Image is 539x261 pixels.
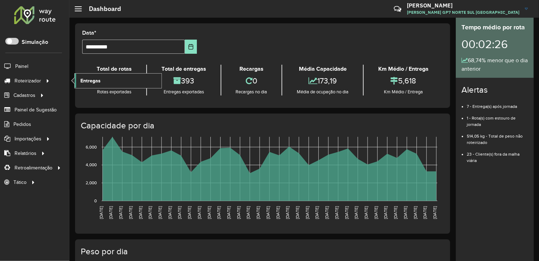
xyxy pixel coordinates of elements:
text: [DATE] [432,206,437,219]
text: [DATE] [276,206,280,219]
text: [DATE] [177,206,182,219]
text: [DATE] [266,206,270,219]
text: [DATE] [305,206,310,219]
h4: Alertas [461,85,528,95]
a: Entregas [75,74,161,88]
div: Recargas [223,65,280,73]
h4: Capacidade por dia [81,121,443,131]
div: Críticas? Dúvidas? Elogios? Sugestões? Entre em contato conosco! [309,2,383,21]
div: Km Médio / Entrega [365,65,441,73]
div: Rotas exportadas [84,88,144,95]
text: [DATE] [384,206,388,219]
text: [DATE] [295,206,300,219]
div: Km Médio / Entrega [365,88,441,95]
text: [DATE] [197,206,202,219]
label: Simulação [22,38,48,46]
div: 0 [223,73,280,88]
text: [DATE] [216,206,221,219]
text: [DATE] [158,206,162,219]
span: Entregas [80,77,101,85]
text: [DATE] [364,206,368,219]
text: 6,000 [86,145,97,149]
div: 5,618 [365,73,441,88]
text: [DATE] [423,206,427,219]
text: [DATE] [246,206,251,219]
text: [DATE] [226,206,231,219]
span: Cadastros [13,92,35,99]
text: [DATE] [108,206,113,219]
text: [DATE] [393,206,398,219]
text: [DATE] [403,206,408,219]
text: [DATE] [344,206,349,219]
div: 68,74% menor que o dia anterior [461,56,528,73]
text: [DATE] [285,206,290,219]
h3: [PERSON_NAME] [407,2,520,9]
text: [DATE] [118,206,123,219]
span: Painel [15,63,28,70]
li: 7 - Entrega(s) após jornada [467,98,528,110]
h4: Peso por dia [81,246,443,257]
text: [DATE] [168,206,172,219]
text: [DATE] [187,206,192,219]
button: Choose Date [185,40,197,54]
div: 393 [149,73,219,88]
span: Tático [13,179,27,186]
div: Total de rotas [84,65,144,73]
span: Painel de Sugestão [15,106,57,114]
text: [DATE] [148,206,152,219]
text: [DATE] [99,206,103,219]
div: Tempo médio por rota [461,23,528,32]
span: [PERSON_NAME] GP7 NORTE SUL [GEOGRAPHIC_DATA] [407,9,520,16]
li: 23 - Cliente(s) fora da malha viária [467,146,528,164]
text: [DATE] [256,206,260,219]
text: [DATE] [374,206,378,219]
span: Importações [15,135,41,143]
span: Relatórios [15,150,36,157]
span: Pedidos [13,121,31,128]
text: [DATE] [334,206,339,219]
div: Total de entregas [149,65,219,73]
label: Data [82,29,96,37]
div: 173,19 [284,73,361,88]
div: Média de ocupação no dia [284,88,361,95]
text: [DATE] [207,206,211,219]
text: [DATE] [324,206,329,219]
text: [DATE] [236,206,241,219]
div: Entregas exportadas [149,88,219,95]
li: 1 - Rota(s) com estouro de jornada [467,110,528,128]
a: Contato Rápido [390,1,405,17]
text: [DATE] [315,206,319,219]
text: [DATE] [128,206,133,219]
text: [DATE] [413,206,418,219]
li: 514,05 kg - Total de peso não roteirizado [467,128,528,146]
div: 00:02:26 [461,32,528,56]
span: Roteirizador [15,77,41,85]
text: [DATE] [138,206,143,219]
text: [DATE] [354,206,358,219]
text: 0 [94,198,97,203]
div: Média Capacidade [284,65,361,73]
div: Recargas no dia [223,88,280,95]
span: Retroalimentação [15,164,52,172]
text: 4,000 [86,163,97,167]
h2: Dashboard [82,5,121,13]
text: 2,000 [86,180,97,185]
